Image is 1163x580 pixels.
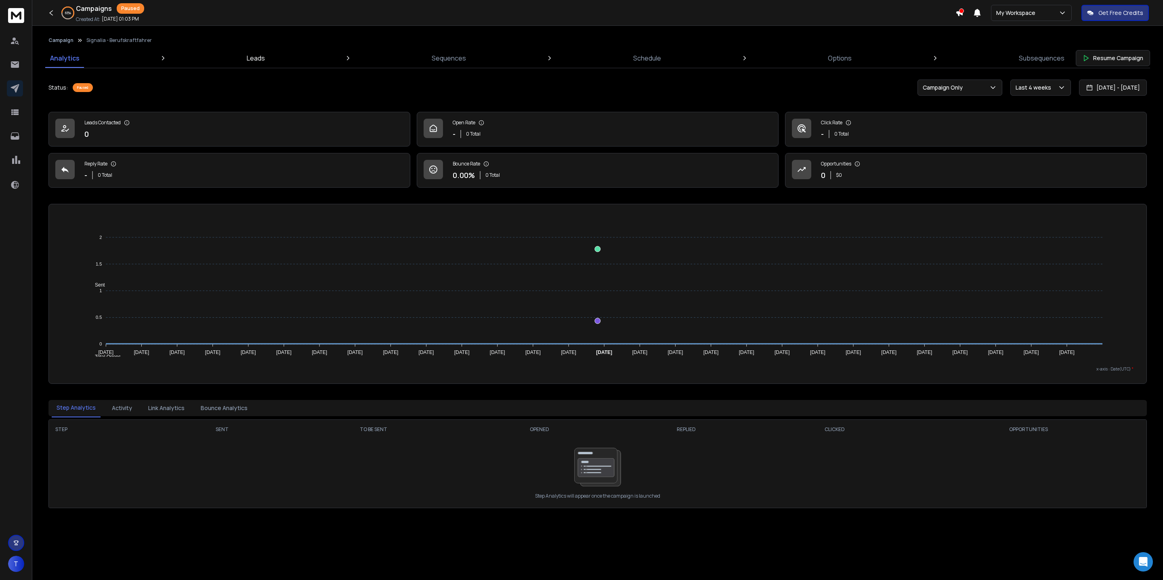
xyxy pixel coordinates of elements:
p: Schedule [633,53,661,63]
tspan: [DATE] [276,350,292,355]
p: [DATE] 01:03 PM [102,16,139,22]
p: 0 Total [834,131,849,137]
tspan: [DATE] [98,350,113,355]
tspan: [DATE] [312,350,327,355]
tspan: [DATE] [241,350,256,355]
span: Sent [89,282,105,288]
tspan: [DATE] [881,350,896,355]
p: Last 4 weeks [1016,84,1054,92]
tspan: [DATE] [134,350,149,355]
tspan: [DATE] [347,350,363,355]
p: Created At: [76,16,100,23]
tspan: 0 [99,341,102,346]
th: OPPORTUNITIES [910,420,1146,439]
div: Paused [73,83,93,92]
tspan: [DATE] [739,350,754,355]
tspan: [DATE] [668,350,683,355]
button: Step Analytics [52,399,101,417]
tspan: [DATE] [953,350,968,355]
tspan: [DATE] [810,350,825,355]
button: Get Free Credits [1081,5,1149,21]
p: My Workspace [996,9,1039,17]
a: Options [823,48,857,68]
a: Leads [242,48,270,68]
p: Analytics [50,53,80,63]
p: x-axis : Date(UTC) [62,366,1134,372]
button: Link Analytics [143,399,189,417]
button: Activity [107,399,137,417]
tspan: [DATE] [1059,350,1075,355]
h1: Campaigns [76,4,112,13]
p: Bounce Rate [453,161,480,167]
tspan: [DATE] [383,350,398,355]
p: Campaign Only [923,84,966,92]
span: Total Opens [89,354,121,360]
div: Open Intercom Messenger [1134,552,1153,572]
p: Step Analytics will appear once the campaign is launched [535,493,660,499]
tspan: [DATE] [988,350,1003,355]
p: Click Rate [821,119,842,126]
p: 0 Total [466,131,481,137]
tspan: [DATE] [525,350,541,355]
a: Sequences [427,48,471,68]
button: Resume Campaign [1076,50,1150,66]
tspan: [DATE] [490,350,505,355]
th: STEP [49,420,163,439]
button: T [8,556,24,572]
a: Leads Contacted0 [48,112,410,147]
p: Signalia - Berufskraftfahrer [86,37,152,44]
tspan: [DATE] [703,350,719,355]
p: Options [828,53,852,63]
tspan: [DATE] [170,350,185,355]
a: Reply Rate-0 Total [48,153,410,188]
p: - [821,128,824,140]
p: $ 0 [836,172,842,178]
tspan: [DATE] [632,350,647,355]
button: Campaign [48,37,73,44]
a: Open Rate-0 Total [417,112,779,147]
tspan: 1 [99,288,102,293]
tspan: [DATE] [1024,350,1039,355]
tspan: [DATE] [596,350,612,355]
a: Schedule [628,48,666,68]
p: Leads Contacted [84,119,121,126]
a: Subsequences [1014,48,1069,68]
tspan: [DATE] [917,350,932,355]
p: Opportunities [821,161,851,167]
th: SENT [163,420,281,439]
p: Sequences [432,53,466,63]
p: - [453,128,456,140]
a: Click Rate-0 Total [785,112,1147,147]
tspan: [DATE] [205,350,220,355]
a: Opportunities0$0 [785,153,1147,188]
p: 0 [821,170,825,181]
tspan: 0.5 [96,315,102,320]
p: 0 [84,128,89,140]
th: CLICKED [759,420,911,439]
tspan: 1.5 [96,262,102,266]
p: Reply Rate [84,161,107,167]
p: Subsequences [1019,53,1064,63]
div: Paused [117,3,144,14]
th: OPENED [466,420,613,439]
p: Leads [247,53,265,63]
a: Analytics [45,48,84,68]
p: Open Rate [453,119,475,126]
tspan: [DATE] [561,350,576,355]
p: Status: [48,84,68,92]
p: 0 Total [98,172,112,178]
p: 0.00 % [453,170,475,181]
a: Bounce Rate0.00%0 Total [417,153,779,188]
tspan: [DATE] [846,350,861,355]
th: TO BE SENT [281,420,466,439]
p: Get Free Credits [1098,9,1143,17]
tspan: 2 [99,235,102,240]
p: - [84,170,87,181]
tspan: [DATE] [419,350,434,355]
p: 0 Total [485,172,500,178]
tspan: [DATE] [775,350,790,355]
button: [DATE] - [DATE] [1079,80,1147,96]
button: Bounce Analytics [196,399,252,417]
